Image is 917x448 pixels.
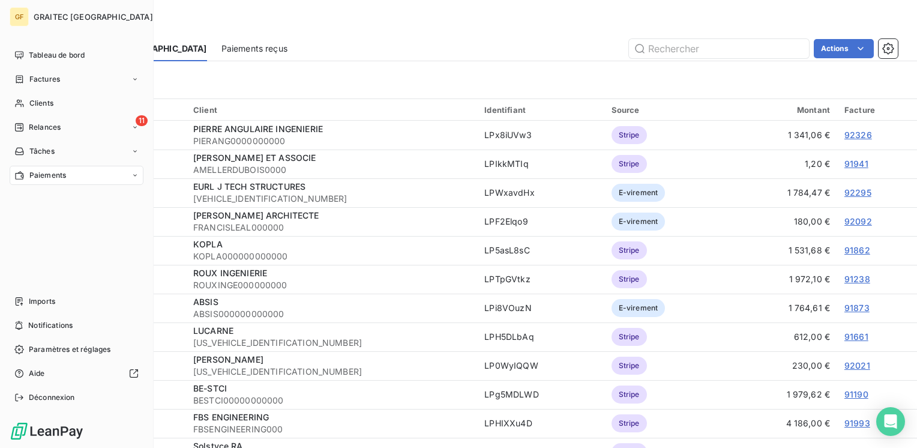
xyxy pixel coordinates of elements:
span: FBSENGINEERING000 [193,423,470,435]
span: KOPLA000000000000 [193,250,470,262]
span: FBS ENGINEERING [193,412,269,422]
td: LPIkkMTIq [477,150,604,178]
span: BESTCI00000000000 [193,395,470,407]
span: Stripe [612,357,647,375]
span: PIERRE ANGULAIRE INGENIERIE [193,124,323,134]
span: ROUX INGENIERIE [193,268,267,278]
div: Montant [732,105,830,115]
td: 1,20 € [725,150,837,178]
td: LPH5DLbAq [477,322,604,351]
span: Paiements [29,170,66,181]
img: Logo LeanPay [10,422,84,441]
span: E-virement [612,213,666,231]
td: LPx8iUVw3 [477,121,604,150]
span: AMELLERDUBOIS0000 [193,164,470,176]
span: [US_VEHICLE_IDENTIFICATION_NUMBER] [193,366,470,378]
a: 91862 [844,245,870,255]
span: Notifications [28,320,73,331]
div: Facture [844,105,910,115]
span: Stripe [612,241,647,259]
span: Factures [29,74,60,85]
span: ABSIS [193,297,218,307]
div: Identifiant [484,105,597,115]
span: Paiements reçus [221,43,287,55]
span: Clients [29,98,53,109]
span: Stripe [612,270,647,288]
span: GRAITEC [GEOGRAPHIC_DATA] [34,12,153,22]
td: 1 784,47 € [725,178,837,207]
td: 1 979,62 € [725,380,837,409]
a: Aide [10,364,143,383]
a: 91190 [844,389,868,399]
td: 180,00 € [725,207,837,236]
span: [US_VEHICLE_IDENTIFICATION_NUMBER] [193,337,470,349]
span: Imports [29,296,55,307]
span: ROUXINGE000000000 [193,279,470,291]
span: [PERSON_NAME] ET ASSOCIE [193,153,316,163]
span: BE-STCI [193,383,227,393]
a: 92295 [844,187,871,198]
td: LPHIXXu4D [477,409,604,438]
td: 1 531,68 € [725,236,837,265]
td: 1 972,10 € [725,265,837,294]
td: 1 341,06 € [725,121,837,150]
span: EURL J TECH STRUCTURES [193,181,305,192]
td: 1 764,61 € [725,294,837,322]
a: 92021 [844,360,870,371]
a: 91661 [844,331,868,342]
span: [VEHICLE_IDENTIFICATION_NUMBER] [193,193,470,205]
span: [PERSON_NAME] [193,354,263,365]
div: GF [10,7,29,26]
span: Stripe [612,126,647,144]
span: Stripe [612,155,647,173]
span: 11 [136,115,148,126]
div: Open Intercom Messenger [876,407,905,436]
a: 91238 [844,274,870,284]
td: LP0WyIQQW [477,351,604,380]
td: LPF2Elqo9 [477,207,604,236]
span: PIERANG0000000000 [193,135,470,147]
span: Tâches [29,146,55,157]
a: 91873 [844,303,870,313]
td: 612,00 € [725,322,837,351]
span: KOPLA [193,239,223,249]
button: Actions [814,39,874,58]
td: LPg5MDLWD [477,380,604,409]
span: ABSIS000000000000 [193,308,470,320]
span: Déconnexion [29,392,75,403]
a: 92326 [844,130,872,140]
span: Stripe [612,328,647,346]
a: 91993 [844,418,870,428]
td: 4 186,00 € [725,409,837,438]
td: LP5asL8sC [477,236,604,265]
span: Stripe [612,414,647,432]
span: Tableau de bord [29,50,85,61]
td: LPi8VOuzN [477,294,604,322]
input: Rechercher [629,39,809,58]
span: LUCARNE [193,325,233,336]
td: 230,00 € [725,351,837,380]
span: E-virement [612,299,666,317]
div: Source [612,105,718,115]
span: Paramètres et réglages [29,344,110,355]
td: LPWxavdHx [477,178,604,207]
span: Stripe [612,386,647,404]
span: Aide [29,368,45,379]
div: Client [193,105,470,115]
a: 92092 [844,216,872,226]
span: E-virement [612,184,666,202]
td: LPTpGVtkz [477,265,604,294]
span: Relances [29,122,61,133]
a: 91941 [844,159,868,169]
span: FRANCISLEAL000000 [193,222,470,234]
span: [PERSON_NAME] ARCHITECTE [193,210,319,220]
